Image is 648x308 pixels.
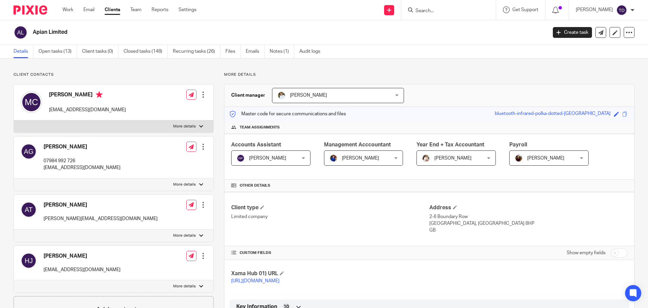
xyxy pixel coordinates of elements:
img: svg%3E [21,91,42,113]
a: Email [83,6,94,13]
span: Accounts Assistant [231,142,281,147]
span: [PERSON_NAME] [342,156,379,161]
h4: [PERSON_NAME] [44,202,158,209]
img: svg%3E [13,25,28,40]
img: svg%3E [21,143,37,160]
a: Settings [179,6,196,13]
span: [PERSON_NAME] [434,156,471,161]
img: svg%3E [21,253,37,269]
a: Recurring tasks (26) [173,45,220,58]
img: Kayleigh%20Henson.jpeg [422,154,430,162]
a: Clients [105,6,120,13]
span: [PERSON_NAME] [290,93,327,98]
span: Payroll [509,142,527,147]
p: GB [429,227,627,234]
p: [PERSON_NAME] [576,6,613,13]
a: Emails [246,45,265,58]
a: Work [62,6,73,13]
i: Primary [96,91,103,98]
p: More details [173,233,196,238]
h2: Apian Limited [33,29,441,36]
span: [PERSON_NAME] [249,156,286,161]
p: [EMAIL_ADDRESS][DOMAIN_NAME] [44,266,120,273]
a: Audit logs [299,45,325,58]
img: svg%3E [237,154,245,162]
p: 07984 992 726 [44,158,120,164]
h4: CUSTOM FIELDS [231,250,429,256]
h4: Xama Hub 01) URL [231,270,429,277]
a: Files [225,45,241,58]
p: More details [173,182,196,187]
a: Client tasks (0) [82,45,118,58]
a: Details [13,45,33,58]
img: svg%3E [21,202,37,218]
p: Master code for secure communications and files [230,111,346,117]
p: More details [173,284,196,289]
h3: Client manager [231,92,265,99]
p: [EMAIL_ADDRESS][DOMAIN_NAME] [44,164,120,171]
img: svg%3E [616,5,627,16]
img: sarah-royle.jpg [277,91,286,99]
h4: [PERSON_NAME] [49,91,126,100]
a: Notes (1) [270,45,294,58]
a: Create task [553,27,592,38]
span: Year End + Tax Accountant [416,142,484,147]
label: Show empty fields [567,250,605,256]
span: Other details [240,183,270,188]
div: bluetooth-infrared-polka-dotted-[GEOGRAPHIC_DATA] [495,110,611,118]
a: Team [130,6,141,13]
input: Search [415,8,476,14]
img: MaxAcc_Sep21_ElliDeanPhoto_030.jpg [515,154,523,162]
h4: Client type [231,204,429,211]
span: [PERSON_NAME] [527,156,564,161]
p: More details [224,72,634,77]
p: Client contacts [13,72,214,77]
a: [URL][DOMAIN_NAME] [231,279,279,283]
h4: [PERSON_NAME] [44,253,120,260]
a: Reports [152,6,168,13]
h4: [PERSON_NAME] [44,143,120,150]
span: Get Support [512,7,538,12]
h4: Address [429,204,627,211]
p: [EMAIL_ADDRESS][DOMAIN_NAME] [49,106,126,113]
span: Team assignments [240,125,280,130]
p: Limited company [231,213,429,220]
p: [GEOGRAPHIC_DATA], [GEOGRAPHIC_DATA] 8HP [429,220,627,227]
p: More details [173,124,196,129]
a: Open tasks (13) [38,45,77,58]
a: Closed tasks (148) [124,45,168,58]
img: Pixie [13,5,47,15]
span: Management Acccountant [324,142,391,147]
img: Nicole.jpeg [329,154,337,162]
p: 2-6 Boundary Row [429,213,627,220]
p: [PERSON_NAME][EMAIL_ADDRESS][DOMAIN_NAME] [44,215,158,222]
